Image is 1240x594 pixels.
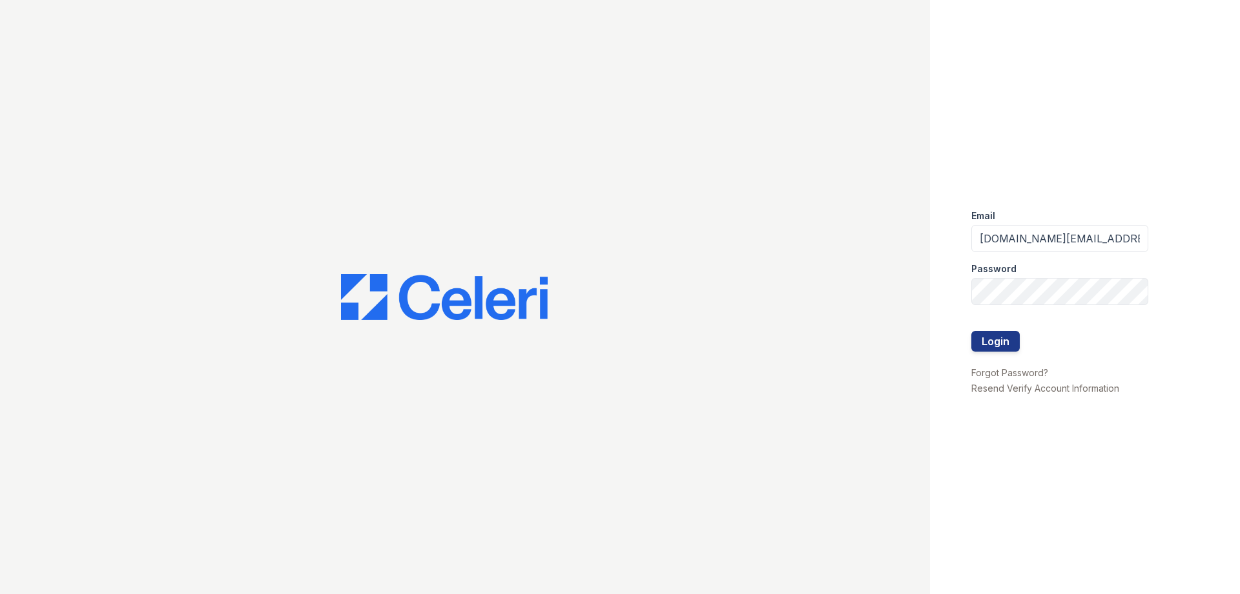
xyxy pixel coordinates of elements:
a: Resend Verify Account Information [971,383,1119,394]
button: Login [971,331,1020,352]
label: Email [971,209,995,222]
img: CE_Logo_Blue-a8612792a0a2168367f1c8372b55b34899dd931a85d93a1a3d3e32e68fde9ad4.png [341,274,548,321]
a: Forgot Password? [971,367,1048,378]
label: Password [971,262,1017,275]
